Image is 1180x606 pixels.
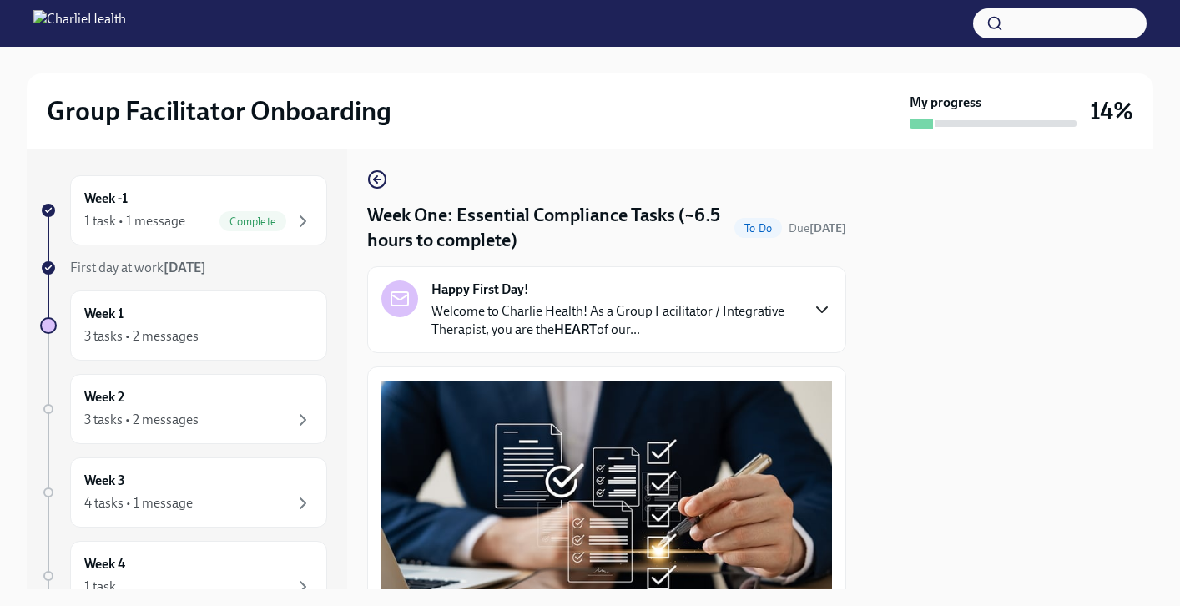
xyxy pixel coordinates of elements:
h2: Group Facilitator Onboarding [47,94,391,128]
span: To Do [734,222,782,235]
a: Week 23 tasks • 2 messages [40,374,327,444]
a: Week 13 tasks • 2 messages [40,290,327,361]
span: September 9th, 2025 09:00 [789,220,846,236]
h4: Week One: Essential Compliance Tasks (~6.5 hours to complete) [367,203,728,253]
a: First day at work[DATE] [40,259,327,277]
div: 1 task • 1 message [84,212,185,230]
h6: Week 1 [84,305,124,323]
h6: Week 2 [84,388,124,407]
img: CharlieHealth [33,10,126,37]
div: 3 tasks • 2 messages [84,327,199,346]
div: 4 tasks • 1 message [84,494,193,513]
p: Welcome to Charlie Health! As a Group Facilitator / Integrative Therapist, you are the of our... [431,302,799,339]
a: Week -11 task • 1 messageComplete [40,175,327,245]
strong: [DATE] [809,221,846,235]
strong: My progress [910,93,981,112]
span: Due [789,221,846,235]
h6: Week -1 [84,189,128,208]
strong: [DATE] [164,260,206,275]
strong: HEART [554,321,597,337]
div: 1 task [84,578,116,596]
a: Week 34 tasks • 1 message [40,457,327,528]
h3: 14% [1090,96,1133,126]
span: Complete [219,215,286,228]
strong: Happy First Day! [431,280,529,299]
span: First day at work [70,260,206,275]
h6: Week 4 [84,555,125,573]
div: 3 tasks • 2 messages [84,411,199,429]
h6: Week 3 [84,472,125,490]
